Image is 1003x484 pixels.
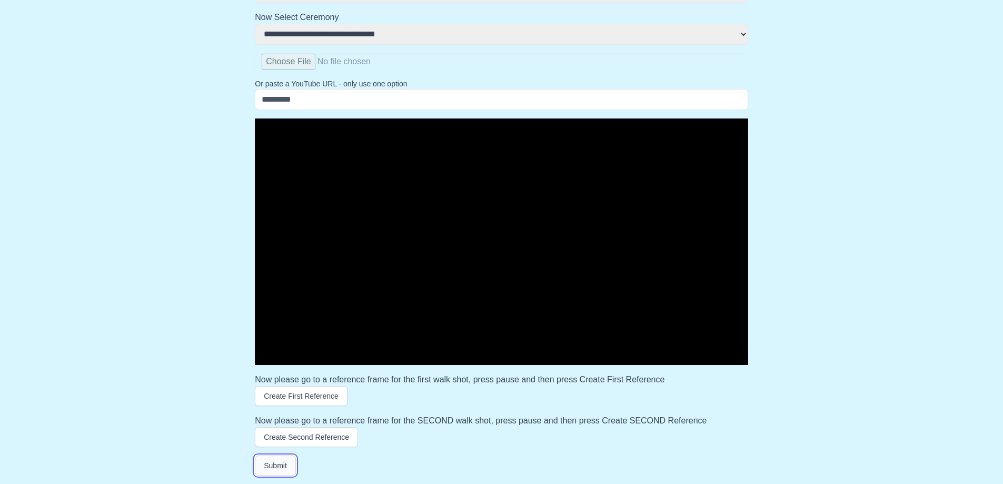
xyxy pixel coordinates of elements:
h3: Now please go to a reference frame for the first walk shot, press pause and then press Create Fir... [255,373,748,386]
div: Video Player [255,118,748,365]
h3: Now please go to a reference frame for the SECOND walk shot, press pause and then press Create SE... [255,414,748,427]
h2: Now Select Ceremony [255,11,748,24]
button: Create Second Reference [255,427,358,447]
button: Submit [255,456,296,476]
p: Or paste a YouTube URL - only use one option [255,78,748,89]
button: Create First Reference [255,386,347,406]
